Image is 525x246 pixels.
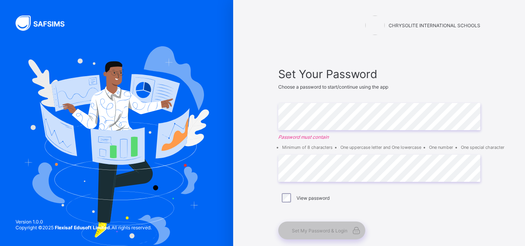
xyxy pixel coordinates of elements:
label: View password [297,195,330,201]
span: CHRYSOLITE INTERNATIONAL SCHOOLS [389,23,480,28]
span: Choose a password to start/continue using the app [278,84,388,90]
span: Version 1.0.0 [16,219,152,225]
li: One special character [461,145,504,150]
img: SAFSIMS Logo [16,16,74,31]
li: One number [429,145,453,150]
span: Set My Password & Login [292,228,347,234]
span: Copyright © 2025 All rights reserved. [16,225,152,230]
li: Minimum of 8 characters [282,145,333,150]
span: Set Your Password [278,67,480,81]
em: Password must contain [278,134,480,140]
img: Hero Image [24,46,209,245]
strong: Flexisaf Edusoft Limited. [55,225,112,230]
li: One uppercase letter and One lowercase [340,145,421,150]
img: CHRYSOLITE INTERNATIONAL SCHOOLS [365,16,385,35]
